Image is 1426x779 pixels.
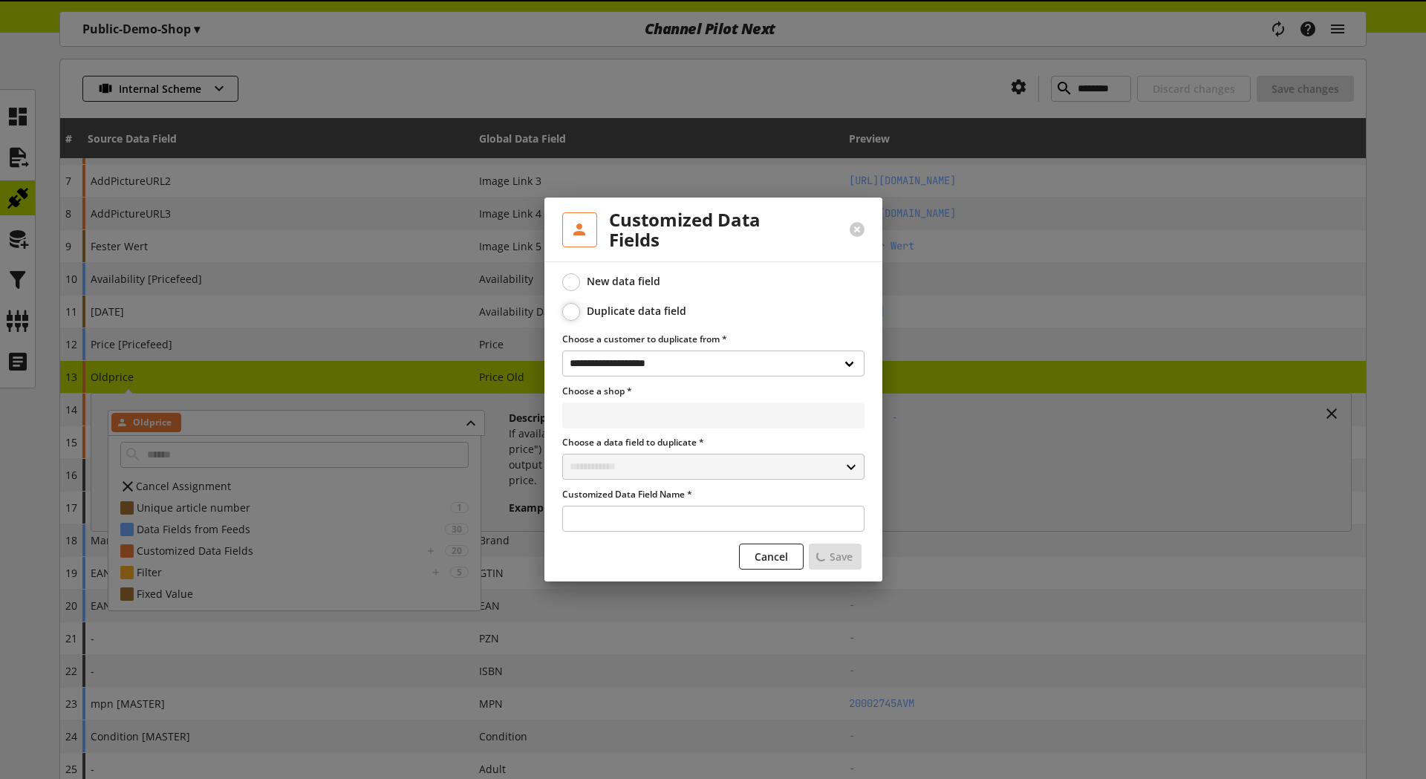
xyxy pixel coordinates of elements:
div: New data field [587,275,660,288]
div: Duplicate data field [587,304,686,318]
h2: Customized Data Fields [609,209,814,250]
button: Cancel [739,544,804,570]
label: Choose a data field to duplicate * [562,436,865,449]
span: Cancel [755,549,788,564]
span: Choose a customer to duplicate from * [562,333,727,345]
span: Customized Data Field Name * [562,488,692,501]
span: Choose a shop * [562,385,632,397]
div: Choose a data field to duplicate * [562,436,865,480]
